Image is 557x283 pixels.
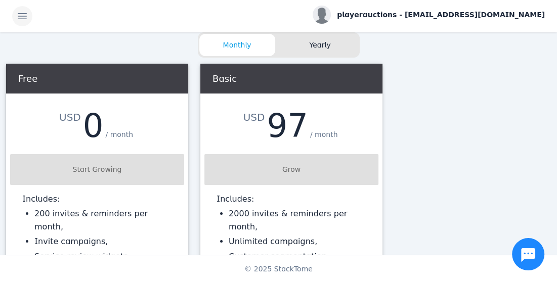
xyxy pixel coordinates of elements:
p: Includes: [22,193,172,205]
div: 97 [267,110,308,142]
p: Includes: [217,193,366,205]
span: © 2025 StackTome [244,264,313,274]
span: playerauctions - [EMAIL_ADDRESS][DOMAIN_NAME] [337,10,545,20]
div: / month [308,127,340,142]
div: Grow [208,164,374,175]
li: 200 invites & reminders per month, [34,207,172,233]
span: Monthly [199,40,275,51]
li: Unlimited campaigns, [229,235,366,248]
div: 0 [83,110,104,142]
div: / month [103,127,135,142]
span: Free [18,73,37,84]
div: Start Growing [14,164,180,175]
li: Customer segmentation, [229,250,366,263]
div: USD [243,110,267,125]
span: Yearly [282,40,358,51]
li: 2000 invites & reminders per month, [229,207,366,233]
li: Invite campaigns, [34,235,172,248]
span: Basic [212,73,237,84]
img: profile.jpg [313,6,331,24]
li: Service review widgets [34,250,172,263]
div: USD [59,110,83,125]
button: playerauctions - [EMAIL_ADDRESS][DOMAIN_NAME] [313,6,545,24]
